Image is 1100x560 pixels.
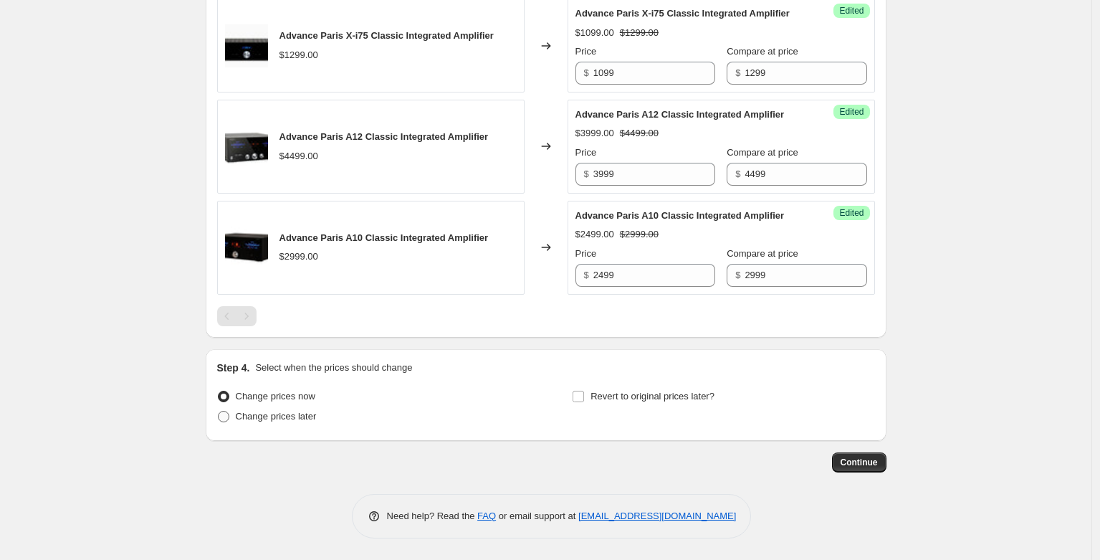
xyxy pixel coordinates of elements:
[578,511,736,521] a: [EMAIL_ADDRESS][DOMAIN_NAME]
[735,67,740,78] span: $
[496,511,578,521] span: or email support at
[727,248,798,259] span: Compare at price
[839,207,864,219] span: Edited
[735,169,740,179] span: $
[841,457,878,468] span: Continue
[575,210,785,221] span: Advance Paris A10 Classic Integrated Amplifier
[575,147,597,158] span: Price
[584,169,589,179] span: $
[735,270,740,280] span: $
[832,452,886,473] button: Continue
[575,46,597,57] span: Price
[620,126,659,141] strike: $4499.00
[575,248,597,259] span: Price
[236,391,315,402] span: Change prices now
[584,270,589,280] span: $
[575,109,785,120] span: Advance Paris A12 Classic Integrated Amplifier
[727,46,798,57] span: Compare at price
[279,131,489,142] span: Advance Paris A12 Classic Integrated Amplifier
[575,227,614,242] div: $2499.00
[387,511,478,521] span: Need help? Read the
[279,48,318,62] div: $1299.00
[620,26,659,40] strike: $1299.00
[279,149,318,163] div: $4499.00
[477,511,496,521] a: FAQ
[225,24,268,67] img: ADP-A-1000x1000-X_i75-BK_1-600x600_png_80x.webp
[590,391,714,402] span: Revert to original prices later?
[575,8,790,19] span: Advance Paris X-i75 Classic Integrated Amplifier
[217,306,257,326] nav: Pagination
[575,126,614,141] div: $3999.00
[620,227,659,242] strike: $2999.00
[279,232,489,243] span: Advance Paris A10 Classic Integrated Amplifier
[584,67,589,78] span: $
[225,226,268,269] img: advance-paris-a10-classic-integrated-amplifier-p5757-35322_image_80x.jpg
[839,106,864,118] span: Edited
[255,361,412,375] p: Select when the prices should change
[575,26,614,40] div: $1099.00
[279,30,494,41] span: Advance Paris X-i75 Classic Integrated Amplifier
[236,411,317,422] span: Change prices later
[279,250,318,264] div: $2999.00
[225,125,268,168] img: A12-1000-1000_04-V2_80x.jpg
[217,361,250,375] h2: Step 4.
[839,5,864,16] span: Edited
[727,147,798,158] span: Compare at price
